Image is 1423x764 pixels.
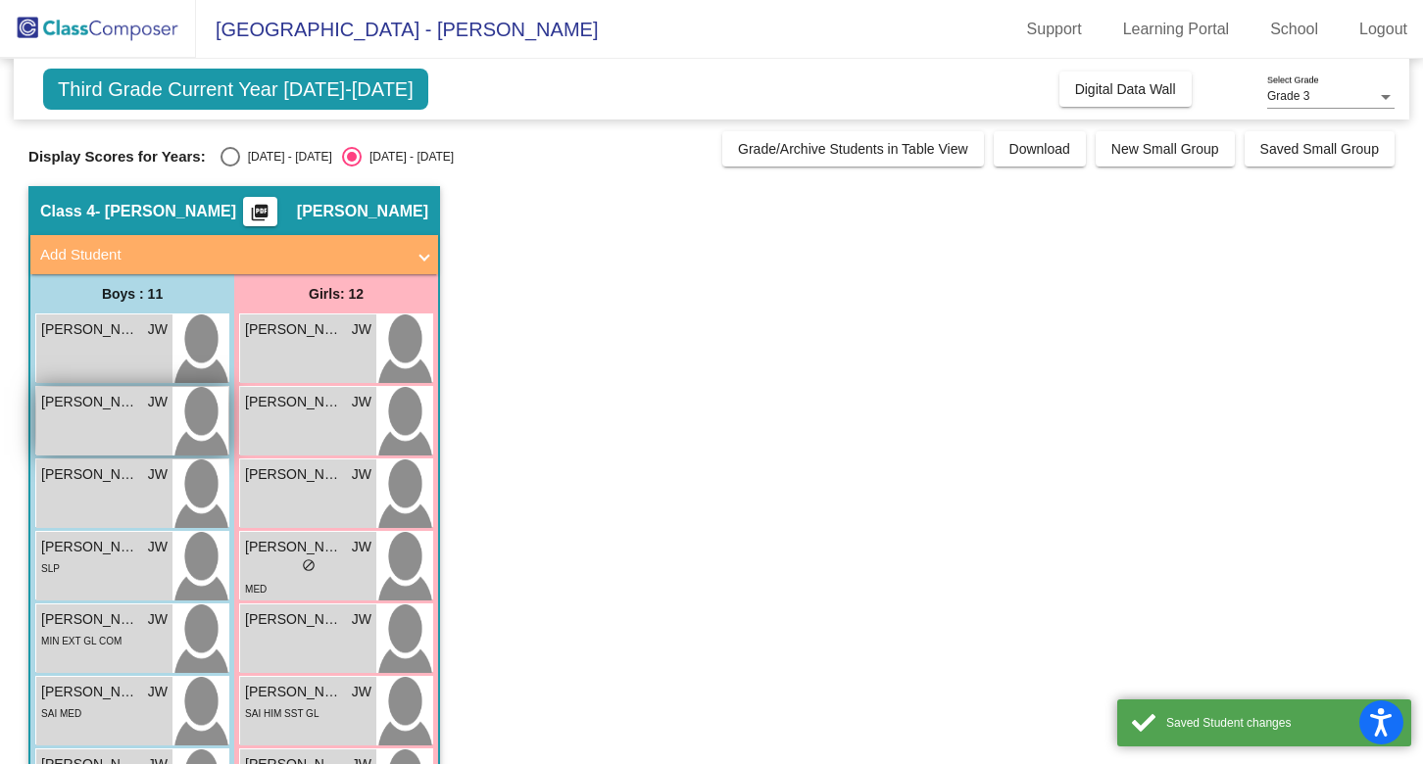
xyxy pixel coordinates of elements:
[1166,714,1397,732] div: Saved Student changes
[362,148,454,166] div: [DATE] - [DATE]
[245,319,343,340] span: [PERSON_NAME]
[30,274,234,313] div: Boys : 11
[722,131,984,167] button: Grade/Archive Students in Table View
[1111,141,1219,157] span: New Small Group
[243,197,277,226] button: Print Students Details
[41,319,139,340] span: [PERSON_NAME]
[28,148,206,166] span: Display Scores for Years:
[40,244,405,266] mat-panel-title: Add Student
[1075,81,1176,97] span: Digital Data Wall
[352,392,371,412] span: JW
[40,202,95,221] span: Class 4
[95,202,236,221] span: - [PERSON_NAME]
[41,563,60,574] span: SLP
[41,609,139,630] span: [PERSON_NAME]
[245,609,343,630] span: [PERSON_NAME]
[352,682,371,702] span: JW
[148,609,168,630] span: JW
[1096,131,1235,167] button: New Small Group
[352,609,371,630] span: JW
[245,537,343,557] span: [PERSON_NAME]
[352,319,371,340] span: JW
[1260,141,1379,157] span: Saved Small Group
[30,235,438,274] mat-expansion-panel-header: Add Student
[41,392,139,412] span: [PERSON_NAME]
[148,392,168,412] span: JW
[1011,14,1098,45] a: Support
[41,708,81,719] span: SAI MED
[245,464,343,485] span: [PERSON_NAME]
[1059,72,1192,107] button: Digital Data Wall
[738,141,968,157] span: Grade/Archive Students in Table View
[1107,14,1246,45] a: Learning Portal
[1009,141,1070,157] span: Download
[234,274,438,313] div: Girls: 12
[1344,14,1423,45] a: Logout
[196,14,598,45] span: [GEOGRAPHIC_DATA] - [PERSON_NAME]
[148,319,168,340] span: JW
[148,537,168,557] span: JW
[352,464,371,485] span: JW
[43,69,428,110] span: Third Grade Current Year [DATE]-[DATE]
[41,636,122,646] span: MIN EXT GL COM
[245,392,343,412] span: [PERSON_NAME]
[297,202,428,221] span: [PERSON_NAME]
[1245,131,1395,167] button: Saved Small Group
[248,203,271,230] mat-icon: picture_as_pdf
[1267,89,1309,103] span: Grade 3
[41,682,139,702] span: [PERSON_NAME]
[41,537,139,557] span: [PERSON_NAME]
[245,682,343,702] span: [PERSON_NAME]
[302,558,316,572] span: do_not_disturb_alt
[148,464,168,485] span: JW
[994,131,1086,167] button: Download
[245,584,267,595] span: MED
[352,537,371,557] span: JW
[245,708,319,719] span: SAI HIM SST GL
[240,148,332,166] div: [DATE] - [DATE]
[221,147,454,167] mat-radio-group: Select an option
[148,682,168,702] span: JW
[41,464,139,485] span: [PERSON_NAME]
[1254,14,1334,45] a: School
